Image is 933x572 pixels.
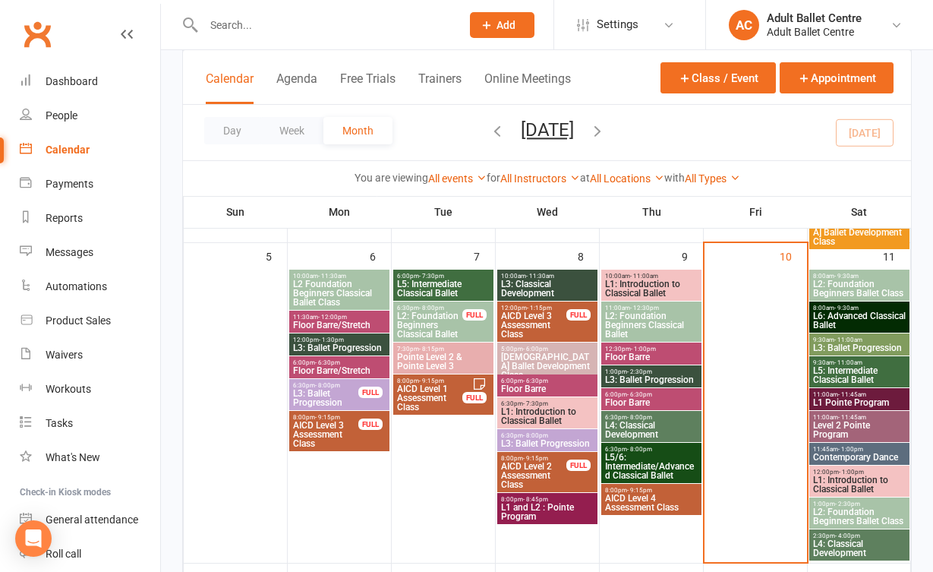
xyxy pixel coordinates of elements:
[808,196,911,228] th: Sat
[523,400,548,407] span: - 7:30pm
[46,178,93,190] div: Payments
[578,243,599,268] div: 8
[839,469,864,476] span: - 1:00pm
[780,62,894,93] button: Appointment
[20,99,160,133] a: People
[883,243,910,268] div: 11
[812,359,906,366] span: 9:30am
[276,71,317,104] button: Agenda
[660,62,776,93] button: Class / Event
[500,273,594,280] span: 10:00am
[812,414,906,421] span: 11:00am
[812,532,906,539] span: 2:30pm
[812,398,906,407] span: L1 Pointe Program
[627,391,652,398] span: - 6:30pm
[838,414,866,421] span: - 11:45am
[812,366,906,384] span: L5: Intermediate Classical Ballet
[340,71,396,104] button: Free Trials
[323,117,392,144] button: Month
[812,273,906,280] span: 8:00am
[500,407,594,425] span: L1: Introduction to Classical Ballet
[292,421,359,448] span: AICD Level 3 Assessment Class
[428,172,487,185] a: All events
[682,243,703,268] div: 9
[20,304,160,338] a: Product Sales
[204,117,260,144] button: Day
[396,305,463,311] span: 6:30pm
[812,507,906,526] span: L2: Foundation Beginners Ballet Class
[580,172,590,184] strong: at
[685,172,740,185] a: All Types
[834,305,859,311] span: - 9:30am
[20,441,160,475] a: What's New
[199,14,450,36] input: Search...
[604,421,698,439] span: L4: Classical Development
[604,391,698,398] span: 6:00pm
[419,346,444,352] span: - 8:15pm
[627,446,652,453] span: - 8:00pm
[292,337,386,343] span: 12:00pm
[20,65,160,99] a: Dashboard
[392,196,496,228] th: Tue
[46,75,98,87] div: Dashboard
[604,487,698,494] span: 8:00pm
[292,382,359,389] span: 6:30pm
[812,453,906,462] span: Contemporary Dance
[46,548,81,560] div: Roll call
[46,383,91,395] div: Workouts
[358,419,383,430] div: FULL
[590,172,664,185] a: All Locations
[604,414,698,421] span: 6:30pm
[838,391,866,398] span: - 11:45am
[20,372,160,406] a: Workouts
[396,311,463,339] span: L2: Foundation Beginners Classical Ballet
[812,391,906,398] span: 11:00am
[812,469,906,476] span: 12:00pm
[812,219,906,246] span: [DEMOGRAPHIC_DATA] Ballet Development Class
[834,359,862,366] span: - 11:00am
[319,337,344,343] span: - 1:30pm
[396,378,463,384] span: 8:00pm
[292,280,386,307] span: L2 Foundation Beginners Classical Ballet Class
[496,196,600,228] th: Wed
[46,451,100,463] div: What's New
[419,378,444,384] span: - 9:15pm
[500,280,594,298] span: L3: Classical Development
[292,273,386,280] span: 10:00am
[527,305,552,311] span: - 1:15pm
[20,406,160,441] a: Tasks
[496,19,515,31] span: Add
[526,273,554,280] span: - 11:30am
[812,501,906,507] span: 1:00pm
[780,243,807,268] div: 10
[18,15,56,53] a: Clubworx
[627,368,652,375] span: - 2:30pm
[315,414,340,421] span: - 9:15pm
[184,196,288,228] th: Sun
[46,144,90,156] div: Calendar
[523,378,548,384] span: - 6:30pm
[20,167,160,201] a: Payments
[46,349,83,361] div: Waivers
[812,337,906,343] span: 9:30am
[46,314,111,327] div: Product Sales
[834,273,859,280] span: - 9:30am
[604,398,698,407] span: Floor Barre
[838,446,863,453] span: - 1:00pm
[604,311,698,339] span: L2: Foundation Beginners Classical Ballet
[835,501,860,507] span: - 2:30pm
[419,273,444,280] span: - 7:30pm
[604,368,698,375] span: 1:00pm
[604,346,698,352] span: 12:30pm
[292,314,386,321] span: 11:30am
[46,246,93,258] div: Messages
[292,366,386,375] span: Floor Barre/Stretch
[812,476,906,494] span: L1: Introduction to Classical Ballet
[396,273,490,280] span: 6:00pm
[500,400,594,407] span: 6:30pm
[500,311,567,339] span: AICD Level 3 Assessment Class
[835,532,860,539] span: - 4:00pm
[767,11,862,25] div: Adult Ballet Centre
[812,305,906,311] span: 8:00am
[20,133,160,167] a: Calendar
